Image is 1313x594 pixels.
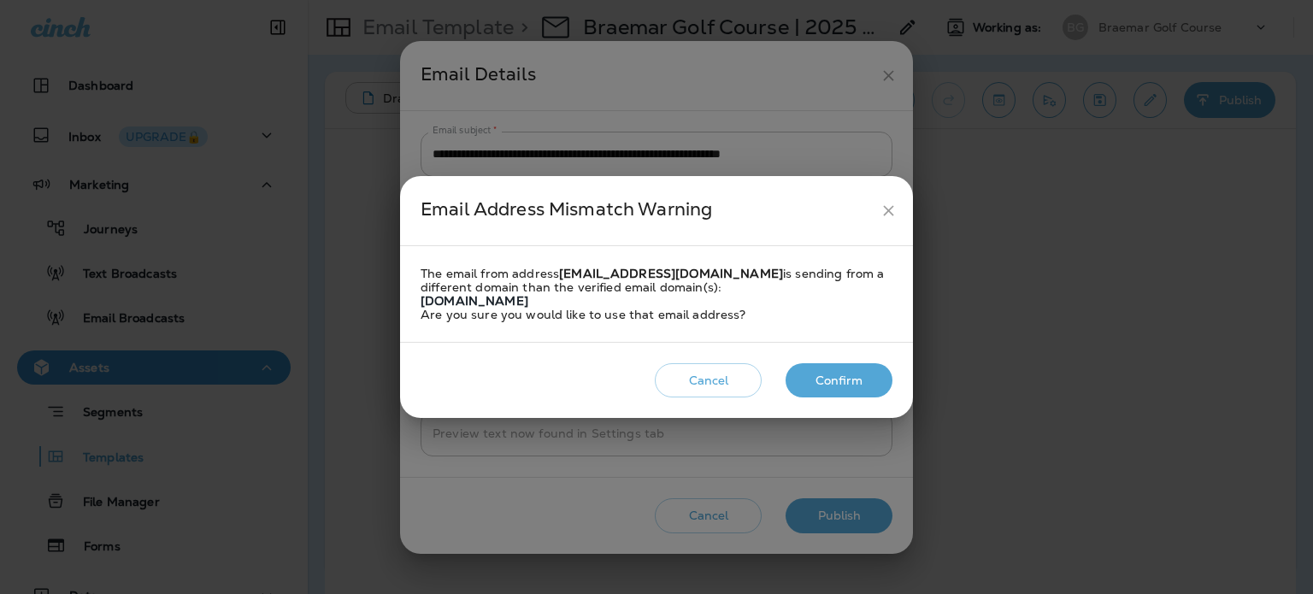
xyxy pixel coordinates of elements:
strong: [DOMAIN_NAME] [421,293,528,309]
button: Cancel [655,363,762,398]
div: Email Address Mismatch Warning [421,195,873,226]
div: The email from address is sending from a different domain than the verified email domain(s): Are ... [421,267,892,321]
button: close [873,195,904,226]
button: Confirm [786,363,892,398]
strong: [EMAIL_ADDRESS][DOMAIN_NAME] [559,266,783,281]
